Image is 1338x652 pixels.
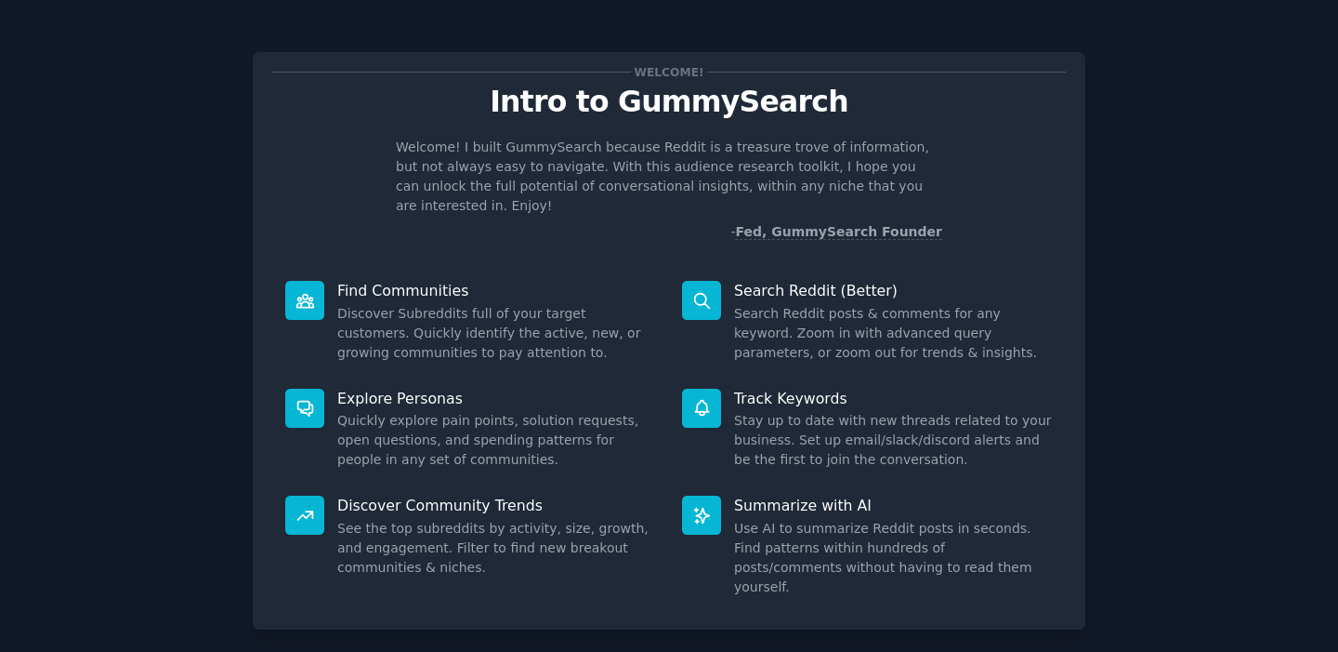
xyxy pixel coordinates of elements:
[272,86,1066,118] p: Intro to GummySearch
[734,519,1053,597] dd: Use AI to summarize Reddit posts in seconds. Find patterns within hundreds of posts/comments with...
[734,389,1053,408] p: Track Keywords
[337,304,656,363] dd: Discover Subreddits full of your target customers. Quickly identify the active, new, or growing c...
[337,281,656,300] p: Find Communities
[396,138,942,216] p: Welcome! I built GummySearch because Reddit is a treasure trove of information, but not always ea...
[337,389,656,408] p: Explore Personas
[734,411,1053,470] dd: Stay up to date with new threads related to your business. Set up email/slack/discord alerts and ...
[730,222,942,242] div: -
[734,304,1053,363] dd: Search Reddit posts & comments for any keyword. Zoom in with advanced query parameters, or zoom o...
[337,411,656,470] dd: Quickly explore pain points, solution requests, open questions, and spending patterns for people ...
[735,224,942,240] a: Fed, GummySearch Founder
[734,496,1053,515] p: Summarize with AI
[337,519,656,578] dd: See the top subreddits by activity, size, growth, and engagement. Filter to find new breakout com...
[734,281,1053,300] p: Search Reddit (Better)
[631,62,707,82] span: Welcome!
[337,496,656,515] p: Discover Community Trends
